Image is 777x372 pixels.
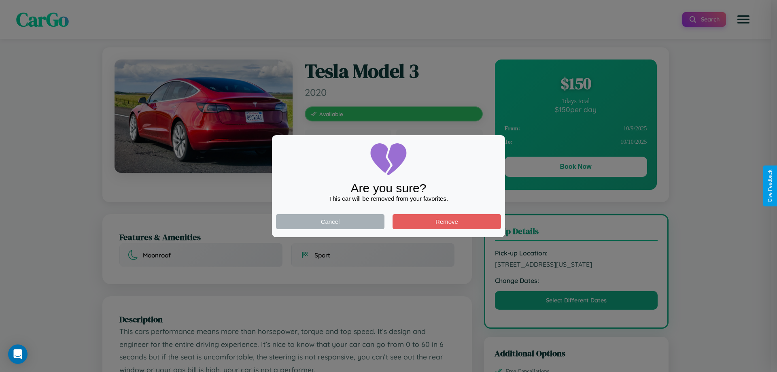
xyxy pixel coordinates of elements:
div: Open Intercom Messenger [8,344,28,364]
button: Cancel [276,214,384,229]
button: Remove [393,214,501,229]
div: Are you sure? [276,181,501,195]
div: This car will be removed from your favorites. [276,195,501,202]
div: Give Feedback [767,170,773,202]
img: broken-heart [368,139,409,180]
